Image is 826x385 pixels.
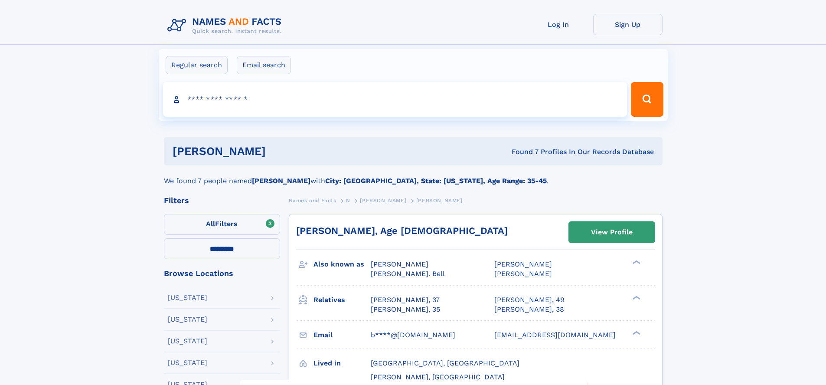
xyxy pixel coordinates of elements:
[494,270,552,278] span: [PERSON_NAME]
[346,195,350,206] a: N
[164,270,280,277] div: Browse Locations
[371,260,428,268] span: [PERSON_NAME]
[494,295,565,305] a: [PERSON_NAME], 49
[168,359,207,366] div: [US_STATE]
[313,328,371,342] h3: Email
[313,257,371,272] h3: Also known as
[163,82,627,117] input: search input
[631,82,663,117] button: Search Button
[346,197,350,204] span: N
[630,295,641,300] div: ❯
[289,195,336,206] a: Names and Facts
[360,195,406,206] a: [PERSON_NAME]
[168,294,207,301] div: [US_STATE]
[164,214,280,235] label: Filters
[630,330,641,336] div: ❯
[416,197,463,204] span: [PERSON_NAME]
[168,316,207,323] div: [US_STATE]
[569,222,655,243] a: View Profile
[296,225,508,236] a: [PERSON_NAME], Age [DEMOGRAPHIC_DATA]
[173,146,389,157] h1: [PERSON_NAME]
[524,14,593,35] a: Log In
[164,197,280,204] div: Filters
[371,270,445,278] span: [PERSON_NAME]. Bell
[371,373,505,381] span: [PERSON_NAME], [GEOGRAPHIC_DATA]
[371,359,519,367] span: [GEOGRAPHIC_DATA], [GEOGRAPHIC_DATA]
[371,295,440,305] a: [PERSON_NAME], 37
[494,260,552,268] span: [PERSON_NAME]
[389,147,654,157] div: Found 7 Profiles In Our Records Database
[593,14,663,35] a: Sign Up
[371,305,440,314] a: [PERSON_NAME], 35
[252,177,310,185] b: [PERSON_NAME]
[164,14,289,37] img: Logo Names and Facts
[168,338,207,345] div: [US_STATE]
[494,331,616,339] span: [EMAIL_ADDRESS][DOMAIN_NAME]
[164,165,663,186] div: We found 7 people named with .
[494,305,564,314] a: [PERSON_NAME], 38
[360,197,406,204] span: [PERSON_NAME]
[206,220,215,228] span: All
[591,222,633,242] div: View Profile
[313,356,371,371] h3: Lived in
[166,56,228,74] label: Regular search
[325,177,547,185] b: City: [GEOGRAPHIC_DATA], State: [US_STATE], Age Range: 35-45
[237,56,291,74] label: Email search
[313,293,371,307] h3: Relatives
[630,260,641,265] div: ❯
